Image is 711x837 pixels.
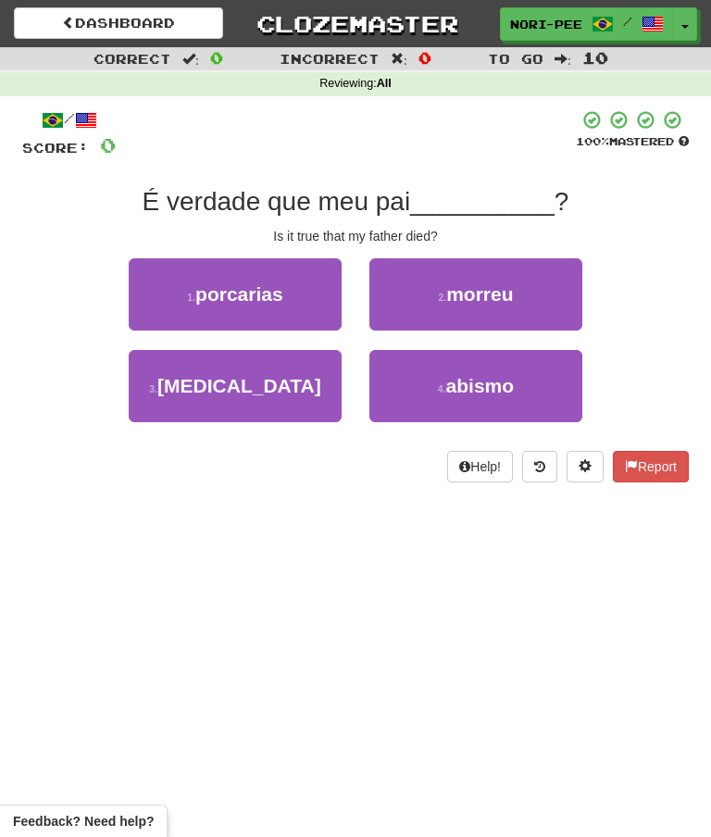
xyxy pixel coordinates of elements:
[576,134,689,149] div: Mastered
[149,383,157,394] small: 3 .
[576,135,609,147] span: 100 %
[446,375,515,396] span: abismo
[182,52,199,65] span: :
[555,187,569,216] span: ?
[377,77,392,90] strong: All
[195,283,283,305] span: porcarias
[94,51,171,67] span: Correct
[100,133,116,156] span: 0
[369,350,582,422] button: 4.abismo
[22,227,689,245] div: Is it true that my father died?
[410,187,555,216] span: __________
[555,52,571,65] span: :
[251,7,460,40] a: Clozemaster
[280,51,380,67] span: Incorrect
[129,258,342,331] button: 1.porcarias
[157,375,321,396] span: [MEDICAL_DATA]
[210,48,223,67] span: 0
[391,52,407,65] span: :
[446,283,513,305] span: morreu
[418,48,431,67] span: 0
[22,109,116,132] div: /
[500,7,674,41] a: Nori-pee /
[447,451,513,482] button: Help!
[13,812,154,831] span: Open feedback widget
[613,451,689,482] button: Report
[488,51,543,67] span: To go
[129,350,342,422] button: 3.[MEDICAL_DATA]
[14,7,223,39] a: Dashboard
[369,258,582,331] button: 2.morreu
[22,140,89,156] span: Score:
[143,187,411,216] span: É verdade que meu pai
[438,383,446,394] small: 4 .
[623,15,632,28] span: /
[438,292,446,303] small: 2 .
[187,292,195,303] small: 1 .
[510,16,582,32] span: Nori-pee
[522,451,557,482] button: Round history (alt+y)
[582,48,608,67] span: 10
